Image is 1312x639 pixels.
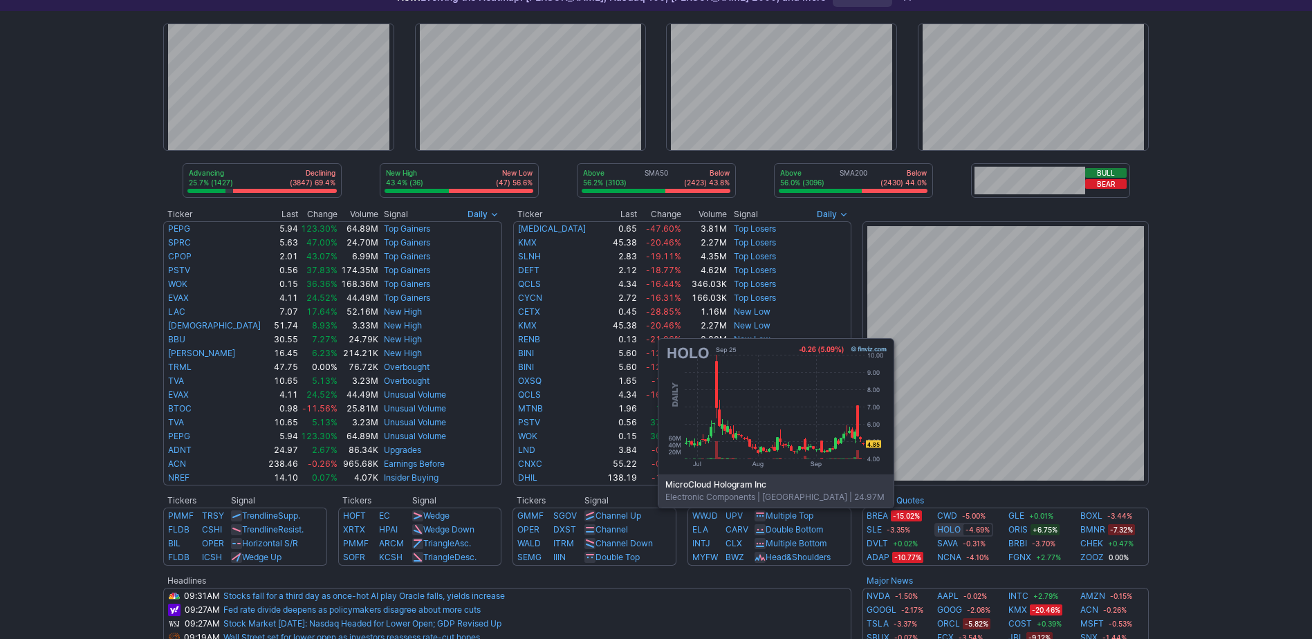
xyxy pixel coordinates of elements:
[266,402,299,416] td: 0.98
[266,305,299,319] td: 7.07
[518,431,537,441] a: WOK
[168,389,189,400] a: EVAX
[384,279,430,289] a: Top Gainers
[338,263,379,277] td: 174.35M
[937,550,961,564] a: NCNA
[600,471,638,485] td: 138.19
[600,250,638,263] td: 2.83
[189,178,233,187] p: 25.7% (1427)
[496,168,533,178] p: New Low
[384,293,430,303] a: Top Gainers
[168,293,189,303] a: EVAX
[384,348,422,358] a: New High
[338,360,379,374] td: 76.72K
[384,251,430,261] a: Top Gainers
[242,524,278,535] span: Trendline
[1080,589,1105,603] a: AMZN
[780,178,824,187] p: 56.0% (3096)
[518,320,537,331] a: KMX
[338,402,379,416] td: 25.81M
[692,524,708,535] a: ELA
[817,207,837,221] span: Daily
[682,305,728,319] td: 1.16M
[684,168,730,178] p: Below
[338,416,379,429] td: 3.23M
[384,431,446,441] a: Unusual Volume
[646,237,681,248] span: -20.46%
[779,168,928,189] div: SMA200
[338,374,379,388] td: 3.23M
[202,538,224,548] a: OPER
[338,388,379,402] td: 44.49M
[682,207,728,221] th: Volume
[384,389,446,400] a: Unusual Volume
[652,445,681,455] span: -0.26%
[937,603,962,617] a: GOOG
[867,523,882,537] a: SLE
[338,457,379,471] td: 965.68K
[650,431,681,441] span: 36.36%
[734,265,776,275] a: Top Losers
[202,524,222,535] a: CSHI
[338,250,379,263] td: 6.99M
[517,552,542,562] a: SEMG
[1085,179,1127,189] button: Bear
[266,471,299,485] td: 14.10
[202,510,224,521] a: TRSY
[682,291,728,305] td: 166.03K
[266,457,299,471] td: 238.46
[384,403,446,414] a: Unusual Volume
[664,344,888,469] img: chart.ashx
[168,417,184,427] a: TVA
[880,168,927,178] p: Below
[168,348,235,358] a: [PERSON_NAME]
[867,495,924,506] b: Recent Quotes
[338,429,379,443] td: 64.89M
[600,236,638,250] td: 45.38
[384,320,422,331] a: New High
[766,510,813,521] a: Multiple Top
[646,306,681,317] span: -28.85%
[168,459,186,469] a: ACN
[867,550,889,564] a: ADAP
[423,510,450,521] a: Wedge
[937,509,957,523] a: CWD
[518,362,534,372] a: BINI
[518,251,541,261] a: SLNH
[306,237,338,248] span: 47.00%
[312,472,338,483] span: 0.07%
[867,575,913,586] a: Major News
[734,251,776,261] a: Top Losers
[692,510,718,521] a: WWJD
[517,538,541,548] a: WALD
[682,319,728,333] td: 2.27M
[223,604,481,615] a: Fed rate divide deepens as policymakers disagree about more cuts
[242,552,281,562] a: Wedge Up
[600,388,638,402] td: 4.34
[646,251,681,261] span: -19.11%
[343,538,369,548] a: PMMF
[518,417,540,427] a: PSTV
[553,524,576,535] a: DXST
[379,510,390,521] a: EC
[1008,617,1032,631] a: COST
[867,603,896,617] a: GOOGL
[553,510,577,521] a: SGOV
[600,263,638,277] td: 2.12
[266,416,299,429] td: 10.65
[583,168,627,178] p: Above
[299,207,339,221] th: Change
[682,236,728,250] td: 2.27M
[518,306,540,317] a: CETX
[600,305,638,319] td: 0.45
[338,471,379,485] td: 4.07K
[223,618,501,629] a: Stock Market [DATE]: Nasdaq Headed for Lower Open; GDP Revised Up
[312,417,338,427] span: 5.13%
[343,524,365,535] a: XRTX
[595,524,628,535] a: Channel
[553,552,566,562] a: IIIN
[266,291,299,305] td: 4.11
[734,223,776,234] a: Top Losers
[734,279,776,289] a: Top Losers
